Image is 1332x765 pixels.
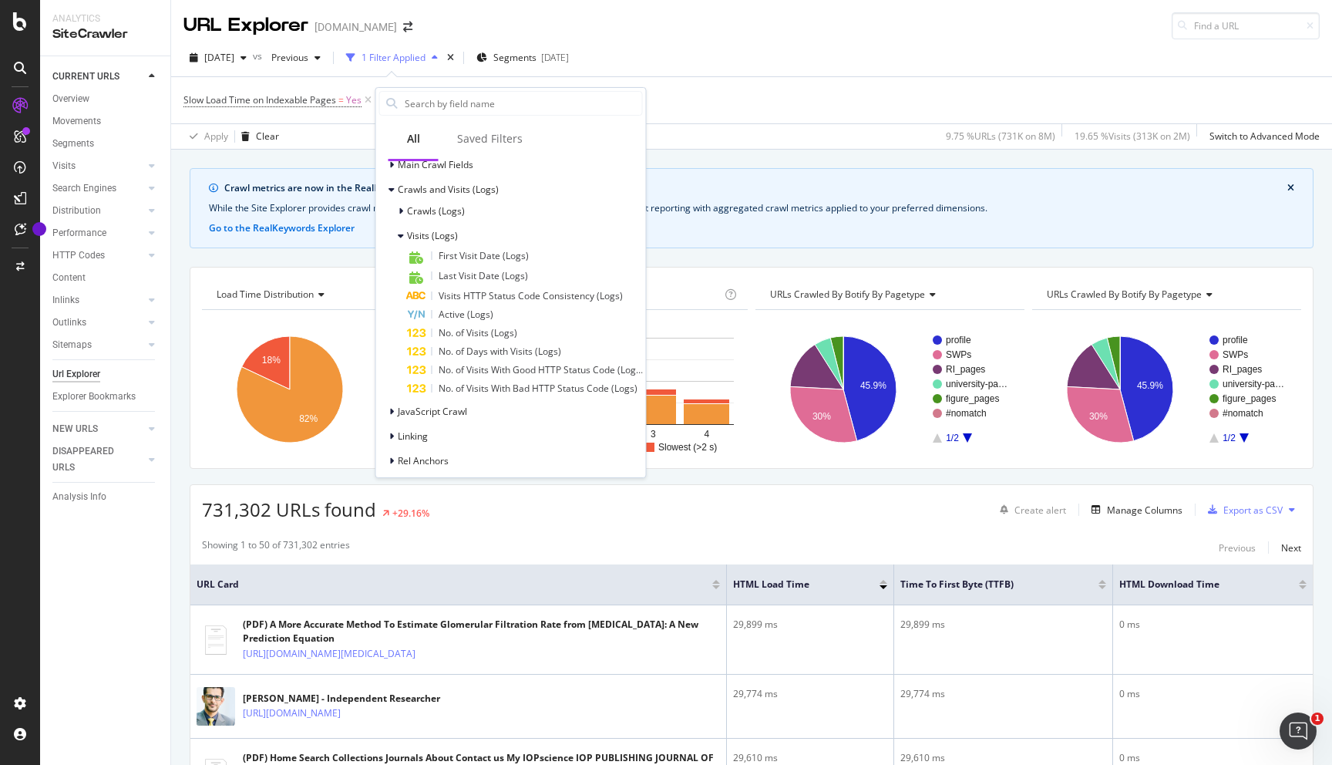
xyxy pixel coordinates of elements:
[52,113,101,130] div: Movements
[243,706,341,721] a: [URL][DOMAIN_NAME]
[52,489,160,505] a: Analysis Info
[900,618,1106,632] div: 29,899 ms
[439,345,561,358] span: No. of Days with Visits (Logs)
[346,89,362,111] span: Yes
[398,430,428,443] span: Linking
[52,180,116,197] div: Search Engines
[52,389,136,405] div: Explorer Bookmarks
[1089,411,1108,422] text: 30%
[52,337,92,353] div: Sitemaps
[52,91,89,107] div: Overview
[946,130,1055,143] div: 9.75 % URLs ( 731K on 8M )
[183,45,253,70] button: [DATE]
[52,366,160,382] a: Url Explorer
[439,308,493,321] span: Active (Logs)
[52,443,130,476] div: DISAPPEARED URLS
[1044,282,1287,307] h4: URLs Crawled By Botify By pagetype
[256,130,279,143] div: Clear
[183,12,308,39] div: URL Explorer
[398,158,473,171] span: Main Crawl Fields
[197,578,708,591] span: URL Card
[946,364,985,375] text: RI_pages
[1075,130,1190,143] div: 19.65 % Visits ( 313K on 2M )
[52,203,144,219] a: Distribution
[1281,538,1301,557] button: Next
[407,229,458,242] span: Visits (Logs)
[946,349,971,360] text: SWPs
[52,136,160,152] a: Segments
[407,131,420,147] div: All
[1202,497,1283,522] button: Export as CSV
[1281,541,1301,554] div: Next
[1107,504,1182,517] div: Manage Columns
[243,692,440,706] div: [PERSON_NAME] - Independent Researcher
[470,45,575,70] button: Segments[DATE]
[398,454,449,467] span: Rel Anchors
[403,22,412,32] div: arrow-right-arrow-left
[1119,751,1307,765] div: 0 ms
[1219,541,1256,554] div: Previous
[52,225,106,241] div: Performance
[733,578,856,591] span: HTML Load Time
[262,355,281,366] text: 18%
[265,45,327,70] button: Previous
[243,618,720,645] div: (PDF) A More Accurate Method To Estimate Glomerular Filtration Rate from [MEDICAL_DATA]: A New Pr...
[398,183,499,196] span: Crawls and Visits (Logs)
[52,366,100,382] div: Url Explorer
[1137,380,1163,391] text: 45.9%
[733,618,887,632] div: 29,899 ms
[183,93,336,106] span: Slow Load Time on Indexable Pages
[52,158,144,174] a: Visits
[204,51,234,64] span: 2025 Sep. 4th
[52,389,160,405] a: Explorer Bookmarks
[265,51,308,64] span: Previous
[52,12,158,25] div: Analytics
[243,646,415,662] a: [URL][DOMAIN_NAME][MEDICAL_DATA]
[1223,379,1284,389] text: university-pa…
[439,289,623,302] span: Visits HTTP Status Code Consistency (Logs)
[1223,393,1276,404] text: figure_pages
[946,393,999,404] text: figure_pages
[314,19,397,35] div: [DOMAIN_NAME]
[1223,364,1262,375] text: RI_pages
[52,203,101,219] div: Distribution
[946,433,959,443] text: 1/2
[52,180,144,197] a: Search Engines
[52,337,144,353] a: Sitemaps
[439,382,637,395] span: No. of Visits With Bad HTTP Status Code (Logs)
[1119,578,1276,591] span: HTML Download Time
[1085,500,1182,519] button: Manage Columns
[1311,713,1324,725] span: 1
[733,751,887,765] div: 29,610 ms
[52,315,86,331] div: Outlinks
[457,131,523,147] div: Saved Filters
[52,489,106,505] div: Analysis Info
[52,270,86,286] div: Content
[812,411,831,422] text: 30%
[202,538,350,557] div: Showing 1 to 50 of 731,302 entries
[1223,349,1248,360] text: SWPs
[1032,322,1301,457] svg: A chart.
[994,497,1066,522] button: Create alert
[52,158,76,174] div: Visits
[1223,335,1248,345] text: profile
[52,113,160,130] a: Movements
[398,405,467,418] span: JavaScript Crawl
[52,91,160,107] a: Overview
[190,168,1313,248] div: info banner
[651,429,656,440] text: 3
[197,687,235,726] img: main image
[770,288,925,301] span: URLs Crawled By Botify By pagetype
[444,50,457,66] div: times
[439,326,517,339] span: No. of Visits (Logs)
[439,363,644,376] span: No. of Visits With Good HTTP Status Code (Logs)
[946,335,971,345] text: profile
[340,45,444,70] button: 1 Filter Applied
[658,442,717,453] text: Slowest (>2 s)
[1119,687,1307,701] div: 0 ms
[704,429,709,440] text: 4
[900,687,1106,701] div: 29,774 ms
[183,124,228,149] button: Apply
[52,421,144,437] a: NEW URLS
